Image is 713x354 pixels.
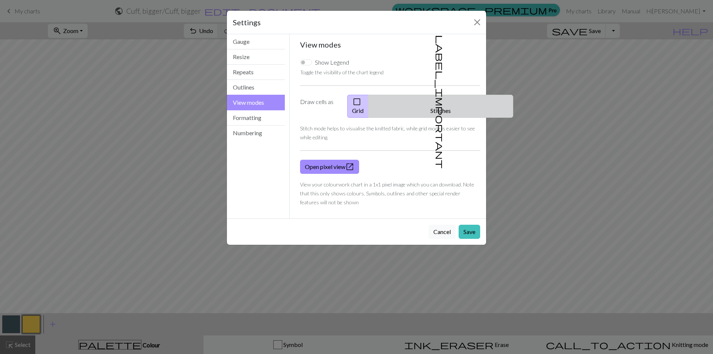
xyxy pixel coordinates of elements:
span: label_important [435,35,445,169]
small: Stitch mode helps to visualise the knitted fabric, while grid mode is easier to see while editing. [300,125,475,140]
a: Open pixel view [300,160,359,174]
label: Show Legend [315,58,349,67]
button: View modes [227,95,285,110]
h5: Settings [233,17,261,28]
button: Outlines [227,80,285,95]
span: check_box_outline_blank [352,97,361,107]
button: Formatting [227,110,285,126]
span: open_in_new [345,162,354,172]
button: Save [459,225,480,239]
button: Close [471,16,483,28]
label: Draw cells as [296,95,343,118]
small: View your colourwork chart in a 1x1 pixel image which you can download. Note that this only shows... [300,181,474,205]
button: Resize [227,49,285,65]
button: Cancel [429,225,456,239]
button: Stitches [368,95,513,118]
button: Repeats [227,65,285,80]
button: Grid [347,95,369,118]
button: Gauge [227,34,285,49]
h5: View modes [300,40,481,49]
small: Toggle the visibility of the chart legend [300,69,384,75]
button: Numbering [227,126,285,140]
